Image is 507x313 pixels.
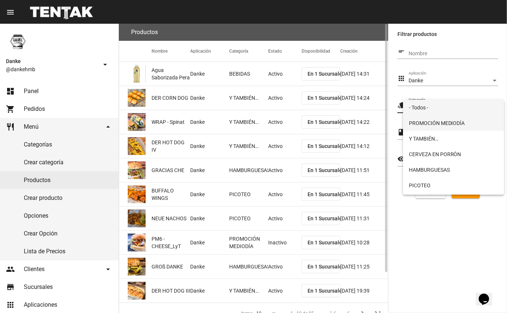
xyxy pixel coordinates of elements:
[409,146,498,162] span: CERVEZA EN PORRÓN
[409,193,498,209] span: CERVEZA EN LATA
[476,283,500,306] iframe: chat widget
[409,162,498,178] span: HAMBURGUESAS
[409,131,498,146] span: Y TAMBIÉN…
[409,178,498,193] span: PICOTEO
[409,100,498,115] span: - Todos -
[409,115,498,131] span: PROMOCIÓN MEDIODÍA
